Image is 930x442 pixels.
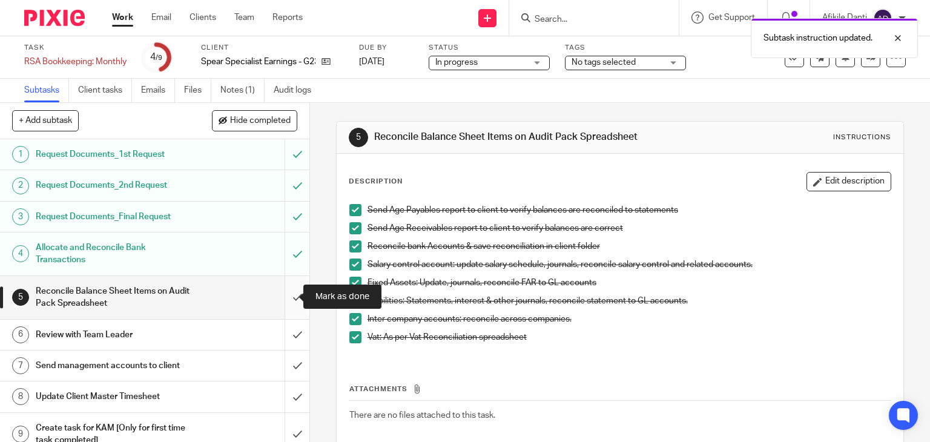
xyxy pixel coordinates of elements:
a: Notes (1) [220,79,265,102]
a: Work [112,12,133,24]
button: Edit description [806,172,891,191]
h1: Reconcile Balance Sheet Items on Audit Pack Spreadsheet [374,131,645,143]
p: Vat: As per Vat Reconciliation spreadsheet [368,331,891,343]
img: Pixie [24,10,85,26]
a: Subtasks [24,79,69,102]
a: Email [151,12,171,24]
h1: Reconcile Balance Sheet Items on Audit Pack Spreadsheet [36,282,194,313]
h1: Request Documents_2nd Request [36,176,194,194]
a: Team [234,12,254,24]
p: Subtask instruction updated. [763,32,872,44]
div: 3 [12,208,29,225]
a: Audit logs [274,79,320,102]
div: 7 [12,357,29,374]
a: Reports [272,12,303,24]
h1: Allocate and Reconcile Bank Transactions [36,239,194,269]
p: Fixed Assets: Update, journals, reconcile FAR to GL accounts [368,277,891,289]
p: Reconcile bank Accounts & save reconciliation in client folder [368,240,891,252]
span: Hide completed [230,116,291,126]
p: Liabilities: Statements, interest & other journals, reconcile statement to GL accounts. [368,295,891,307]
div: 4 [12,245,29,262]
span: There are no files attached to this task. [349,411,495,420]
span: No tags selected [572,58,636,67]
span: In progress [435,58,478,67]
label: Task [24,43,127,53]
a: Clients [190,12,216,24]
h1: Update Client Master Timesheet [36,388,194,406]
h1: Request Documents_1st Request [36,145,194,163]
a: Emails [141,79,175,102]
p: Send Age Payables report to client to verify balances are reconciled to statements [368,204,891,216]
h1: Review with Team Leader [36,326,194,344]
a: Client tasks [78,79,132,102]
p: Inter company accounts: reconcile across companies. [368,313,891,325]
label: Due by [359,43,414,53]
h1: Request Documents_Final Request [36,208,194,226]
div: Instructions [833,133,891,142]
div: RSA Bookkeeping: Monthly [24,56,127,68]
span: [DATE] [359,58,384,66]
div: 2 [12,177,29,194]
h1: Send management accounts to client [36,357,194,375]
div: 8 [12,388,29,405]
p: Description [349,177,403,186]
a: Files [184,79,211,102]
div: 5 [349,128,368,147]
span: Attachments [349,386,407,392]
div: 4 [150,50,162,64]
div: 5 [12,289,29,306]
small: /9 [156,54,162,61]
p: Send Age Receivables report to client to verify balances are correct [368,222,891,234]
label: Status [429,43,550,53]
img: svg%3E [873,8,892,28]
button: + Add subtask [12,110,79,131]
div: 1 [12,146,29,163]
p: Spear Specialist Earnings - G2310 [201,56,315,68]
button: Hide completed [212,110,297,131]
p: Salary control account: update salary schedule, journals, reconcile salary control and related ac... [368,259,891,271]
label: Client [201,43,344,53]
div: 6 [12,326,29,343]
